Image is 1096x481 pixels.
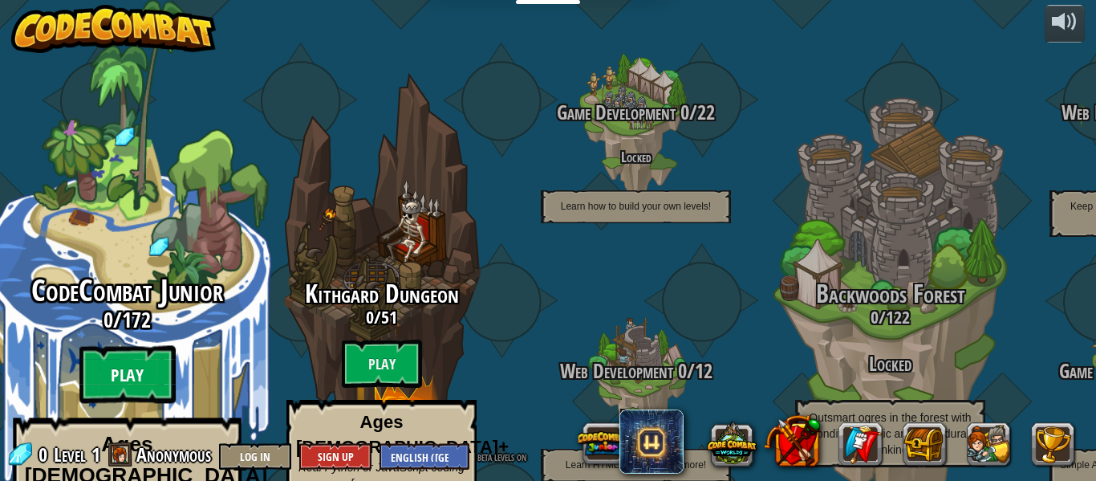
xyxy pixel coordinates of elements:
span: 0 [366,305,374,329]
h3: / [254,308,509,327]
span: 22 [697,99,715,126]
button: Adjust volume [1045,5,1085,43]
span: Game Development [557,99,676,126]
span: 0 [104,305,113,334]
span: 12 [695,357,712,385]
span: 51 [381,305,397,329]
span: 0 [871,305,879,329]
span: Backwoods Forest [816,276,965,311]
btn: Play [342,340,422,388]
btn: Play [79,346,176,404]
span: Level [54,442,86,468]
h3: / [509,102,763,124]
span: 0 [39,442,52,467]
h4: Locked [509,408,763,423]
span: beta levels on [477,449,526,464]
span: Learn how to build your own levels! [561,201,711,212]
span: 0 [676,99,689,126]
span: 122 [886,305,910,329]
span: Kithgard Dungeon [305,276,459,311]
span: Web Development [560,357,673,385]
h3: Locked [763,353,1017,375]
strong: Ages [DEMOGRAPHIC_DATA]+ [296,412,509,457]
button: Log In [219,443,291,470]
span: Anonymous [136,442,211,467]
span: CodeCombat Junior [31,270,223,312]
h4: Locked [509,149,763,165]
span: 0 [673,357,687,385]
span: 1 [91,442,100,467]
img: CodeCombat - Learn how to code by playing a game [11,5,217,53]
h3: / [763,308,1017,327]
span: 172 [122,305,151,334]
button: Sign Up [299,443,371,470]
h3: / [509,361,763,382]
span: Learn HTML, scripting and more! [566,459,706,471]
